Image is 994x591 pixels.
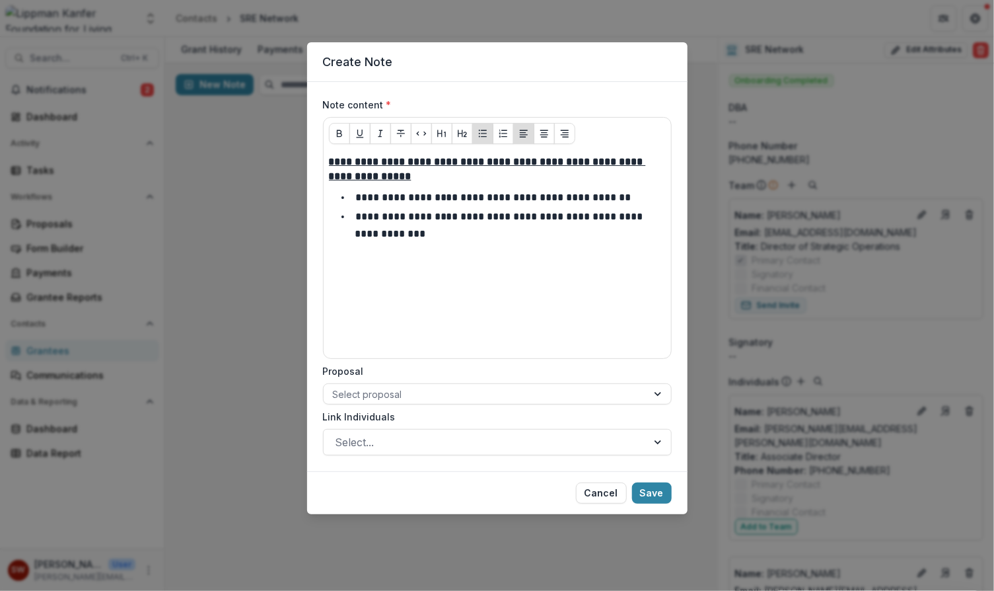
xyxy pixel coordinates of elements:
[349,123,371,144] button: Underline
[431,123,452,144] button: Heading 1
[411,123,432,144] button: Code
[554,123,575,144] button: Align Right
[534,123,555,144] button: Align Center
[323,410,664,424] label: Link Individuals
[472,123,493,144] button: Bullet List
[329,123,350,144] button: Bold
[370,123,391,144] button: Italicize
[323,98,664,112] label: Note content
[493,123,514,144] button: Ordered List
[576,483,627,504] button: Cancel
[307,42,688,82] header: Create Note
[632,483,672,504] button: Save
[390,123,411,144] button: Strike
[452,123,473,144] button: Heading 2
[323,364,664,378] label: Proposal
[513,123,534,144] button: Align Left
